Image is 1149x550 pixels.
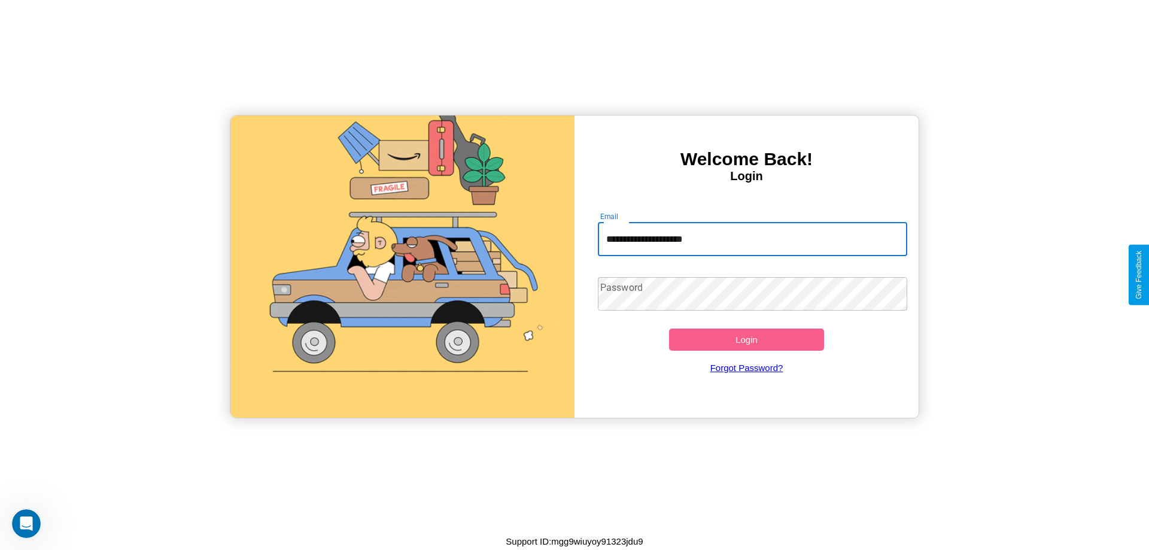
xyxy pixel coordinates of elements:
h3: Welcome Back! [574,149,919,169]
label: Email [600,211,619,221]
iframe: Intercom live chat [12,509,41,538]
h4: Login [574,169,919,183]
button: Login [669,329,824,351]
img: gif [230,116,574,418]
div: Give Feedback [1135,251,1143,299]
p: Support ID: mgg9wiuyoy91323jdu9 [506,533,643,549]
a: Forgot Password? [592,351,902,385]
